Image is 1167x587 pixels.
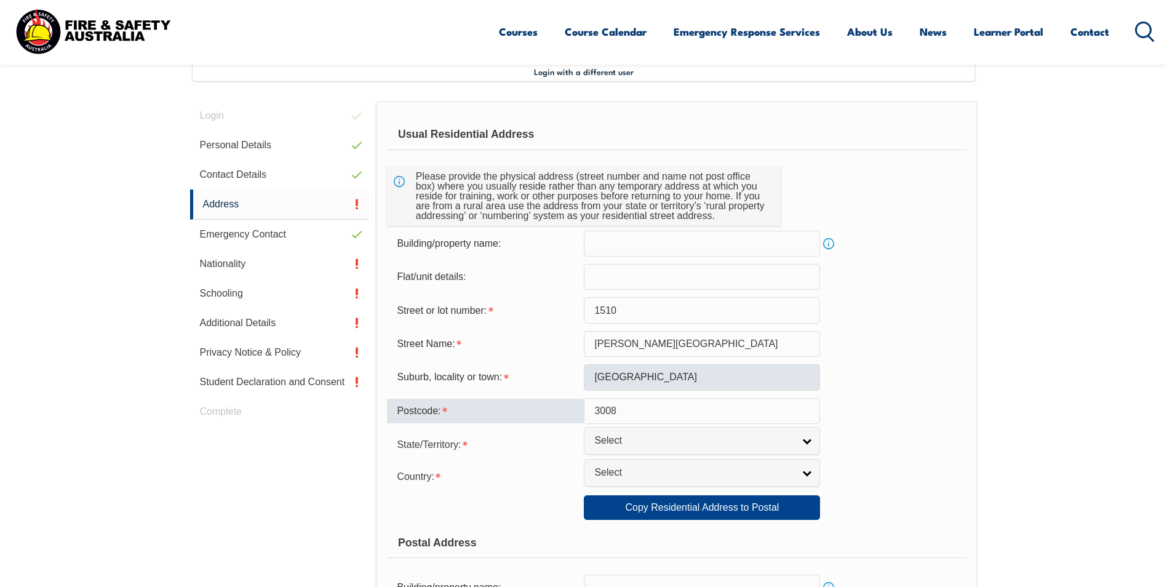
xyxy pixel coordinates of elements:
[190,130,370,160] a: Personal Details
[190,308,370,338] a: Additional Details
[387,265,584,289] div: Flat/unit details:
[565,15,647,48] a: Course Calendar
[584,495,820,520] a: Copy Residential Address to Postal
[387,463,584,488] div: Country is required.
[190,279,370,308] a: Schooling
[190,338,370,367] a: Privacy Notice & Policy
[387,119,966,150] div: Usual Residential Address
[190,190,370,220] a: Address
[534,66,634,76] span: Login with a different user
[387,431,584,456] div: State/Territory is required.
[397,439,461,450] span: State/Territory:
[499,15,538,48] a: Courses
[190,160,370,190] a: Contact Details
[387,399,584,423] div: Postcode is required.
[920,15,947,48] a: News
[387,527,966,558] div: Postal Address
[387,232,584,255] div: Building/property name:
[387,298,584,322] div: Street or lot number is required.
[974,15,1043,48] a: Learner Portal
[1070,15,1109,48] a: Contact
[674,15,820,48] a: Emergency Response Services
[594,466,794,479] span: Select
[847,15,893,48] a: About Us
[594,434,794,447] span: Select
[397,471,434,482] span: Country:
[190,367,370,397] a: Student Declaration and Consent
[387,365,584,389] div: Suburb, locality or town is required.
[820,235,837,252] a: Info
[387,332,584,356] div: Street Name is required.
[190,249,370,279] a: Nationality
[411,167,771,226] div: Please provide the physical address (street number and name not post office box) where you usuall...
[190,220,370,249] a: Emergency Contact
